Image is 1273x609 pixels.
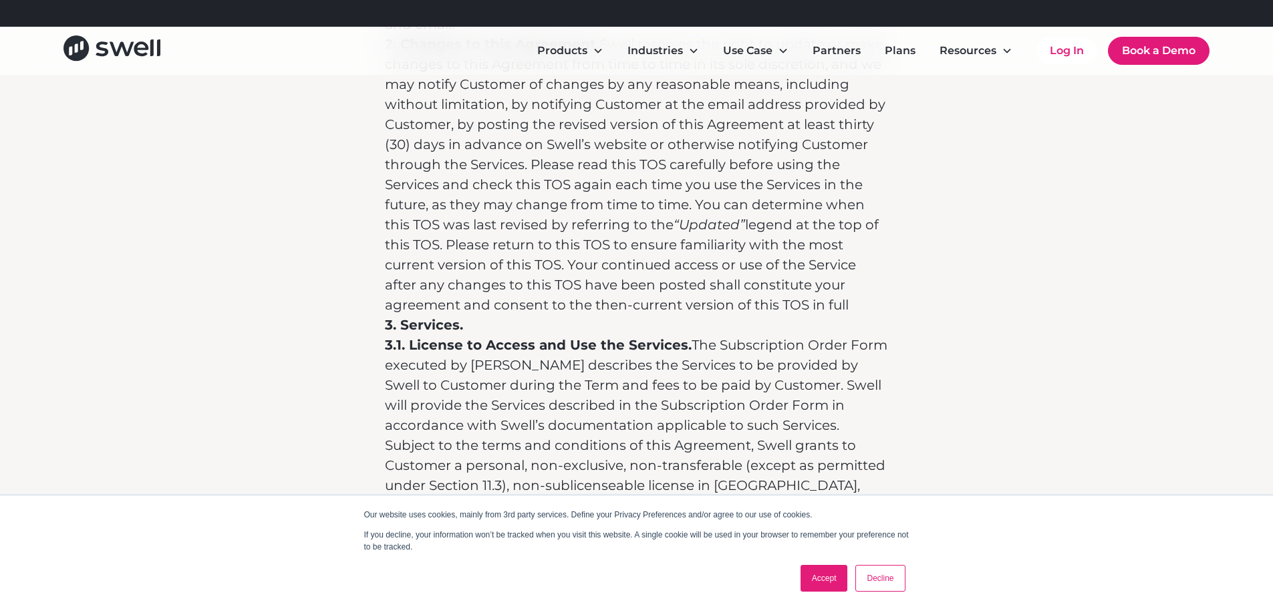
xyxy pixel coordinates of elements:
[537,43,587,59] div: Products
[364,509,909,521] p: Our website uses cookies, mainly from 3rd party services. Define your Privacy Preferences and/or ...
[929,37,1023,64] div: Resources
[617,37,710,64] div: Industries
[801,565,848,592] a: Accept
[1036,37,1097,64] a: Log In
[63,35,160,66] a: home
[385,34,889,315] p: Swell reserves the right to update or make changes to this Agreement from time to time in its sol...
[940,43,996,59] div: Resources
[527,37,614,64] div: Products
[364,529,909,553] p: If you decline, your information won’t be tracked when you visit this website. A single cookie wi...
[385,335,889,515] p: The Subscription Order Form executed by [PERSON_NAME] describes the Services to be provided by Sw...
[385,337,692,353] strong: 3.1. License to Access and Use the Services.
[712,37,799,64] div: Use Case
[385,317,463,333] strong: 3. Services.
[674,217,745,233] em: “Updated”
[1108,37,1210,65] a: Book a Demo
[627,43,683,59] div: Industries
[855,565,905,592] a: Decline
[874,37,926,64] a: Plans
[723,43,772,59] div: Use Case
[802,37,871,64] a: Partners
